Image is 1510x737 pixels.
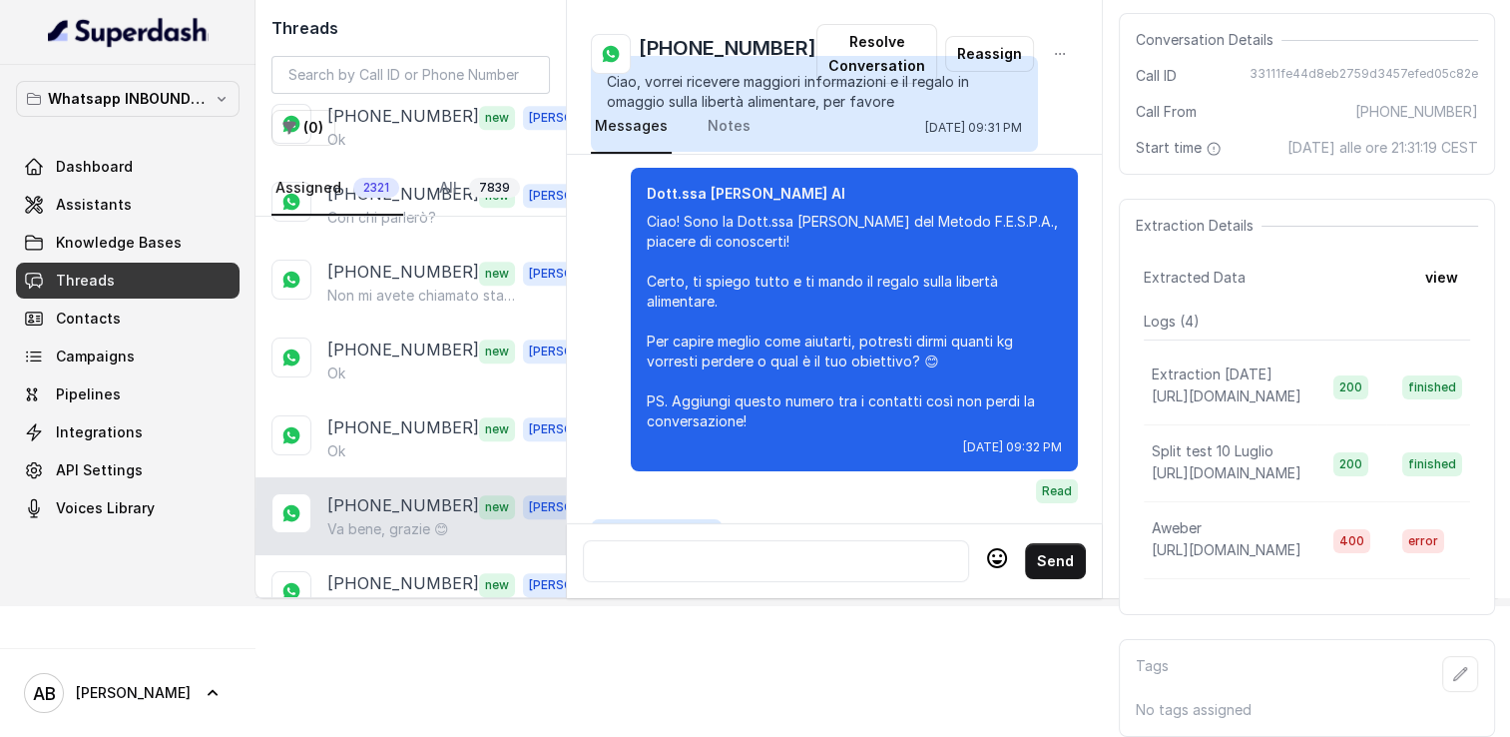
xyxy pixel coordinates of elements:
p: Con chi parlerò? [327,208,436,228]
button: view [1413,260,1470,296]
a: Messages [591,100,672,154]
input: Search by Call ID or Phone Number [271,56,550,94]
a: Campaigns [16,339,240,374]
a: API Settings [16,452,240,488]
span: Call From [1136,102,1197,122]
a: Dashboard [16,149,240,185]
span: Knowledge Bases [56,233,182,253]
p: Split test 10 Luglio [1152,441,1273,461]
span: [URL][DOMAIN_NAME] [1152,387,1301,404]
p: Whatsapp INBOUND Workspace [48,87,208,111]
span: Extracted Data [1144,268,1246,288]
a: Integrations [16,414,240,450]
span: new [479,417,515,441]
a: Threads [16,263,240,299]
a: Voices Library [16,490,240,526]
p: Non mi avete chiamato stamattina poi [327,286,519,306]
p: Logs ( 4 ) [1144,312,1470,332]
h2: Threads [271,16,550,40]
span: Read [1036,479,1078,503]
h2: [PHONE_NUMBER] [639,34,816,74]
a: [PERSON_NAME] [16,665,240,721]
a: Assigned2321 [271,162,403,216]
span: 200 [1333,452,1368,476]
span: finished [1402,375,1462,399]
p: [PHONE_NUMBER] [327,493,479,519]
span: new [479,340,515,364]
a: Assistants [16,187,240,223]
span: [PERSON_NAME] [523,340,635,364]
p: [PHONE_NUMBER] [327,415,479,441]
p: Extraction [DATE] [1152,365,1272,384]
a: Knowledge Bases [16,225,240,261]
span: Pipelines [56,384,121,404]
a: Contacts [16,301,240,337]
span: Threads [56,271,115,291]
nav: Tabs [591,100,1078,154]
p: Ok [327,441,345,461]
span: error [1402,529,1444,553]
span: Start time [1136,138,1226,158]
button: (0) [271,110,335,146]
span: Voices Library [56,498,155,518]
span: [PERSON_NAME] [76,683,191,703]
img: light.svg [48,16,209,48]
p: test [1152,595,1179,615]
p: Tags [1136,656,1169,692]
span: 400 [1333,529,1370,553]
span: Call ID [1136,66,1177,86]
button: Send [1025,543,1086,579]
span: [PERSON_NAME] [523,417,635,441]
span: [PERSON_NAME] [523,573,635,597]
span: Campaigns [56,347,135,367]
span: [DATE] 09:32 PM [963,439,1062,455]
span: 200 [1333,375,1368,399]
a: All7839 [435,162,524,216]
button: Resolve Conversation [816,24,937,84]
span: [URL][DOMAIN_NAME] [1152,541,1301,558]
span: [DATE] alle ore 21:31:19 CEST [1287,138,1478,158]
p: Va bene, grazie 😊 [327,519,449,539]
span: new [479,262,515,286]
span: Dashboard [56,157,133,177]
p: No tags assigned [1136,700,1478,720]
span: finished [1402,452,1462,476]
span: 7839 [469,178,520,198]
span: 2321 [353,178,399,198]
span: Contacts [56,309,121,329]
span: [PERSON_NAME] [523,495,635,519]
nav: Tabs [271,162,550,216]
span: [URL][DOMAIN_NAME] [1152,464,1301,481]
p: Ciao! Sono la Dott.ssa [PERSON_NAME] del Metodo F.E.S.P.A., piacere di conoscerti! Certo, ti spie... [647,212,1062,431]
p: Aweber [1152,518,1202,538]
button: Reassign [945,36,1034,72]
span: API Settings [56,460,143,480]
p: [PHONE_NUMBER] [327,260,479,286]
button: Whatsapp INBOUND Workspace [16,81,240,117]
span: [PHONE_NUMBER] [1355,102,1478,122]
a: Pipelines [16,376,240,412]
span: [PERSON_NAME] [523,262,635,286]
span: 33111fe44d8eb2759d3457efed05c82e [1250,66,1478,86]
p: Ok [327,364,345,383]
a: Notes [704,100,755,154]
p: Dott.ssa [PERSON_NAME] AI [647,184,1062,204]
span: new [479,573,515,597]
span: Extraction Details [1136,216,1261,236]
span: Assistants [56,195,132,215]
text: AB [33,683,56,704]
p: [PHONE_NUMBER] [327,571,479,597]
p: [PHONE_NUMBER] [327,338,479,364]
span: Integrations [56,422,143,442]
span: Conversation Details [1136,30,1281,50]
span: new [479,495,515,519]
